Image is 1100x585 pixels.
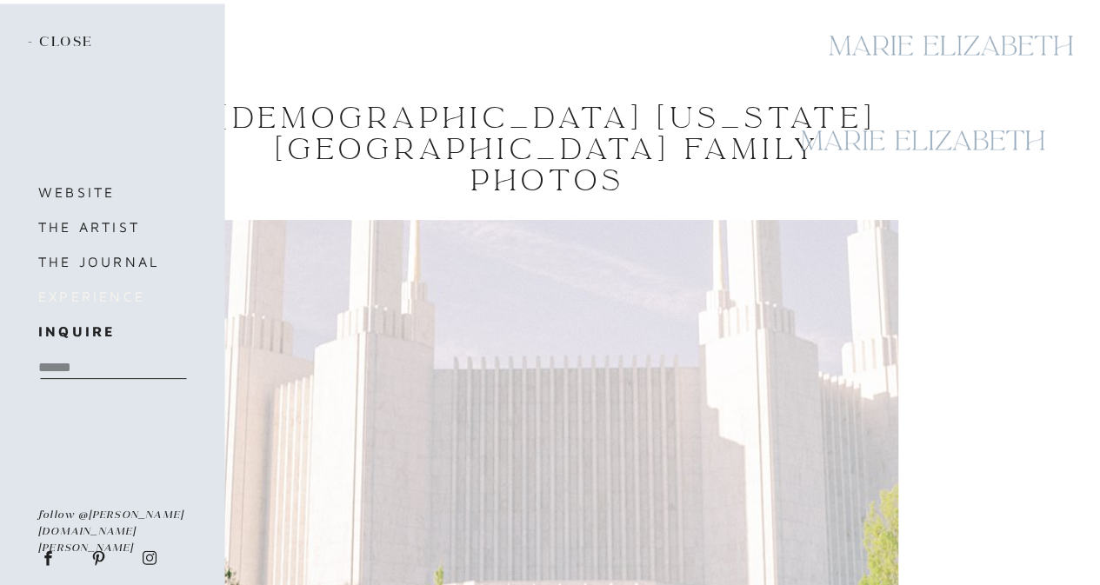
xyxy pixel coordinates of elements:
p: follow @[PERSON_NAME][DOMAIN_NAME][PERSON_NAME] [38,505,187,537]
a: experience [38,284,205,309]
a: the artist [38,215,184,239]
b: inquire [38,323,115,339]
a: family [525,72,570,85]
h2: - close [28,33,100,52]
a: website [38,180,184,204]
a: the journal [38,249,184,274]
a: inquire [38,319,184,343]
a: [DEMOGRAPHIC_DATA] [US_STATE][GEOGRAPHIC_DATA] Family Photos [220,100,876,199]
